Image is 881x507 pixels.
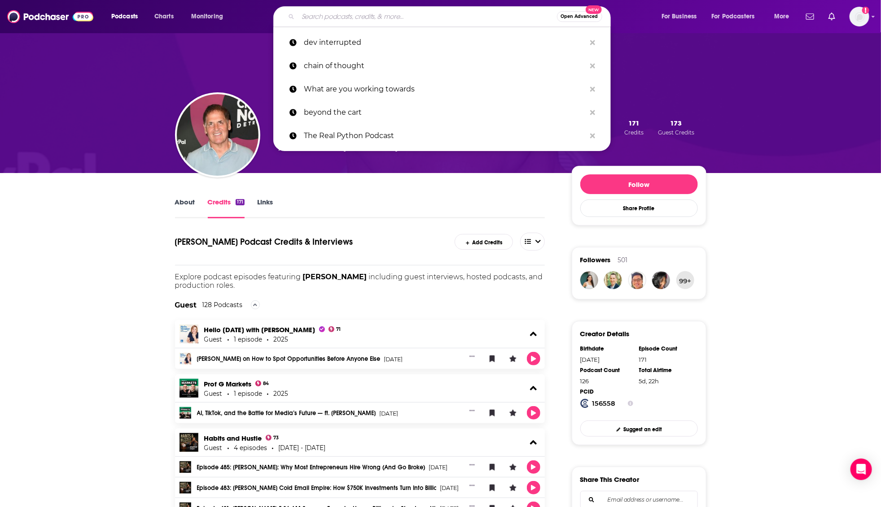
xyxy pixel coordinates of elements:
[466,460,478,469] button: Show More Button
[527,481,540,494] button: Play
[273,436,279,440] span: 73
[639,367,692,374] div: Total Airtime
[180,325,198,343] img: Hello Monday with Jessi Hempel
[486,460,499,474] button: Bookmark Episode
[862,7,869,14] svg: Add a profile image
[466,481,478,490] button: Show More Button
[802,9,818,24] a: Show notifications dropdown
[208,198,245,218] a: Credits171
[580,356,633,363] div: [DATE]
[304,124,586,147] p: The Real Python Podcast
[180,407,191,419] img: AI, TikTok, and the Battle for Media’s Future — ft. Mark Cuban
[180,379,198,398] img: Prof G Markets
[486,481,499,494] button: Bookmark Episode
[204,325,325,334] span: Hello [DATE] with [PERSON_NAME]
[580,399,589,408] img: Podchaser Creator ID logo
[111,10,138,23] span: Podcasts
[466,352,478,361] button: Show More Button
[825,9,839,24] a: Show notifications dropdown
[592,399,615,407] strong: 156558
[486,352,499,365] button: Bookmark Episode
[440,485,459,491] span: [DATE]
[257,198,273,218] a: Links
[768,9,801,24] button: open menu
[304,54,586,78] p: chain of thought
[774,10,789,23] span: More
[506,460,520,474] button: Leave a Rating
[429,464,448,471] span: [DATE]
[624,129,644,136] span: Credits
[384,356,403,362] span: [DATE]
[180,433,198,452] img: Habits and Hustle
[580,329,630,338] h3: Creator Details
[639,356,692,363] div: 171
[580,345,633,352] div: Birthdate
[628,399,633,408] button: Show Info
[304,101,586,124] p: beyond the cart
[273,54,611,78] a: chain of thought
[850,7,869,26] img: User Profile
[175,290,545,320] div: The Guest is an outside party who makes an on-air appearance on an episode, often as a participan...
[850,459,872,480] div: Open Intercom Messenger
[580,367,633,374] div: Podcast Count
[604,271,622,289] a: nglimsdahl
[506,481,520,494] button: Leave a Rating
[628,271,646,289] img: kevintn
[197,410,376,416] a: AI, TikTok, and the Battle for Media’s Future — ft. [PERSON_NAME]
[580,475,640,484] h3: Share This Creator
[455,234,513,250] a: Add Credits
[580,271,598,289] img: anneallen
[303,273,367,281] span: [PERSON_NAME]
[282,6,619,27] div: Search podcasts, credits, & more...
[185,9,235,24] button: open menu
[671,119,682,127] span: 173
[236,199,245,205] div: 171
[580,420,698,436] a: Suggest an edit
[655,9,708,24] button: open menu
[580,174,698,194] button: Follow
[263,382,269,386] span: 84
[622,118,646,136] a: 171Credits
[149,9,179,24] a: Charts
[652,271,670,289] img: CKB74
[266,435,279,441] a: 73
[175,198,195,218] a: About
[466,406,478,415] button: Show More Button
[204,325,325,334] a: Hello Monday with Jessi Hempel
[197,485,437,491] a: Episode 483: [PERSON_NAME] Cold Email Empire: How $750K Investments Turn Into Billion-Dollar Returns
[202,301,243,309] div: 128 Podcasts
[586,5,602,14] span: New
[520,233,545,251] button: open menu
[204,444,326,451] div: Guest 4 episodes [DATE] - [DATE]
[180,353,191,364] img: Mark Cuban on How to Spot Opportunities Before Anyone Else
[304,31,586,54] p: dev interrupted
[177,94,259,176] img: Mark Cuban
[204,390,289,397] div: Guest 1 episode 2025
[197,464,425,471] a: Episode 485: [PERSON_NAME]: Why Most Entrepreneurs Hire Wrong (And Go Broke)
[105,9,149,24] button: open menu
[712,10,755,23] span: For Podcasters
[506,352,520,365] button: Leave a Rating
[298,9,557,24] input: Search podcasts, credits, & more...
[850,7,869,26] span: Logged in as hannahlee98
[273,31,611,54] a: dev interrupted
[380,410,399,416] span: [DATE]
[639,377,659,385] span: 142 hours, 19 minutes, 17 seconds
[154,10,174,23] span: Charts
[618,256,628,264] div: 501
[191,10,223,23] span: Monitoring
[273,101,611,124] a: beyond the cart
[304,78,586,101] p: What are you working towards
[197,356,381,362] a: [PERSON_NAME] on How to Spot Opportunities Before Anyone Else
[527,352,540,365] button: Play
[336,328,341,331] span: 71
[561,14,598,19] span: Open Advanced
[580,388,633,395] div: PCID
[628,119,640,127] span: 171
[658,129,694,136] span: Guest Credits
[175,301,197,309] h2: Guest
[273,124,611,147] a: The Real Python Podcast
